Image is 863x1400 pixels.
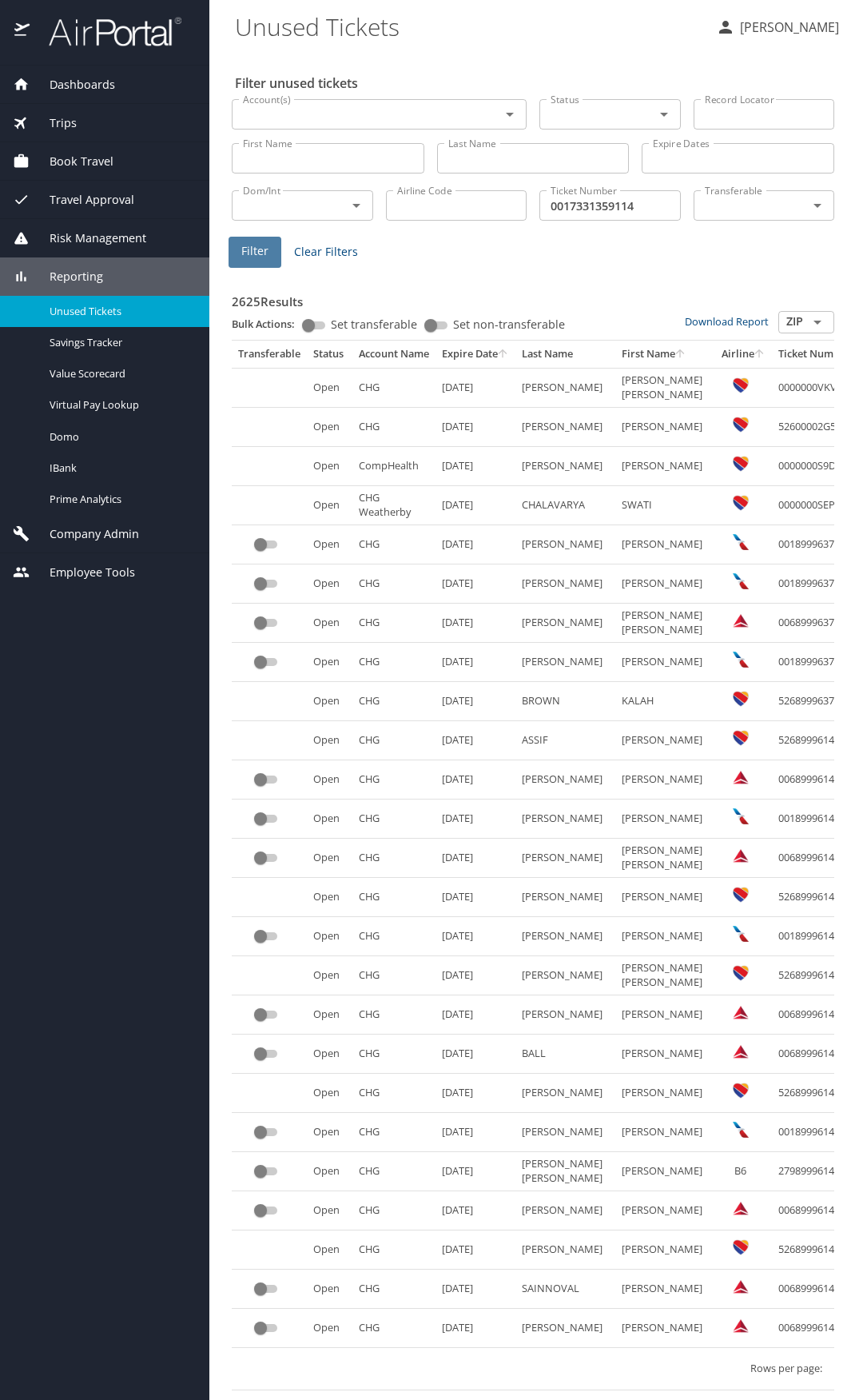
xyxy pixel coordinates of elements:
[615,447,715,486] td: [PERSON_NAME]
[307,721,352,760] td: Open
[734,1163,746,1178] span: B6
[515,486,615,525] td: CHALAVARYA
[352,368,435,407] td: CHG
[352,564,435,604] td: CHG
[435,525,515,564] td: [DATE]
[498,349,509,360] button: sort
[352,1230,435,1270] td: CHG
[615,1074,715,1113] td: [PERSON_NAME]
[352,643,435,682] td: CHG
[515,408,615,447] td: [PERSON_NAME]
[435,1230,515,1270] td: [DATE]
[733,1083,749,1099] img: Southwest Airlines
[352,1270,435,1309] td: CHG
[307,995,352,1035] td: Open
[50,492,190,507] span: Prime Analytics
[733,377,749,393] img: Southwest Airlines
[515,447,615,486] td: [PERSON_NAME]
[615,1270,715,1309] td: [PERSON_NAME]
[653,103,675,126] button: Open
[515,800,615,839] td: [PERSON_NAME]
[352,682,435,721] td: CHG
[50,366,190,381] span: Value Scorecard
[806,194,829,217] button: Open
[352,1152,435,1191] td: CHG
[615,721,715,760] td: [PERSON_NAME]
[733,691,749,707] img: Southwest Airlines
[733,456,749,472] img: Southwest Airlines
[735,18,839,37] p: [PERSON_NAME]
[733,652,749,668] img: American Airlines
[238,347,300,361] div: Transferable
[733,612,749,628] img: Delta Airlines
[50,304,190,319] span: Unused Tickets
[352,995,435,1035] td: CHG
[715,341,772,368] th: Airline
[352,408,435,447] td: CHG
[435,1074,515,1113] td: [DATE]
[307,1152,352,1191] td: Open
[615,1035,715,1074] td: [PERSON_NAME]
[615,956,715,995] td: [PERSON_NAME] [PERSON_NAME]
[352,956,435,995] td: CHG
[615,525,715,564] td: [PERSON_NAME]
[733,573,749,589] img: American Airlines
[435,800,515,839] td: [DATE]
[615,917,715,956] td: [PERSON_NAME]
[435,839,515,878] td: [DATE]
[515,956,615,995] td: [PERSON_NAME]
[288,237,364,267] button: Clear Filters
[435,643,515,682] td: [DATE]
[733,926,749,942] img: American Airlines
[307,682,352,721] td: Open
[352,800,435,839] td: CHG
[733,769,749,785] img: Delta Airlines
[352,525,435,564] td: CHG
[352,760,435,800] td: CHG
[615,408,715,447] td: [PERSON_NAME]
[453,319,565,330] span: Set non-transferable
[232,317,308,331] p: Bulk Actions:
[515,604,615,643] td: [PERSON_NAME]
[30,76,115,94] span: Dashboards
[307,1309,352,1348] td: Open
[30,229,146,247] span: Risk Management
[685,314,769,329] a: Download Report
[615,995,715,1035] td: [PERSON_NAME]
[435,1152,515,1191] td: [DATE]
[50,335,190,350] span: Savings Tracker
[733,1004,749,1020] img: Delta Airlines
[307,486,352,525] td: Open
[307,1113,352,1152] td: Open
[710,13,845,42] button: [PERSON_NAME]
[733,1239,749,1255] img: Southwest Airlines
[515,1074,615,1113] td: [PERSON_NAME]
[307,1074,352,1113] td: Open
[307,1270,352,1309] td: Open
[733,417,749,433] img: Southwest Airlines
[435,682,515,721] td: [DATE]
[515,368,615,407] td: [PERSON_NAME]
[515,721,615,760] td: ASSIF
[435,1191,515,1230] td: [DATE]
[615,1152,715,1191] td: [PERSON_NAME]
[435,564,515,604] td: [DATE]
[14,16,31,47] img: icon-airportal.png
[806,311,829,333] button: Open
[515,760,615,800] td: [PERSON_NAME]
[50,429,190,445] span: Domo
[615,839,715,878] td: [PERSON_NAME] [PERSON_NAME]
[435,368,515,407] td: [DATE]
[515,1270,615,1309] td: SAINNOVAL
[733,1278,749,1294] img: Delta Airlines
[307,408,352,447] td: Open
[615,760,715,800] td: [PERSON_NAME]
[435,721,515,760] td: [DATE]
[50,397,190,413] span: Virtual Pay Lookup
[515,341,615,368] th: Last Name
[515,564,615,604] td: [PERSON_NAME]
[307,1230,352,1270] td: Open
[307,839,352,878] td: Open
[435,447,515,486] td: [DATE]
[352,721,435,760] td: CHG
